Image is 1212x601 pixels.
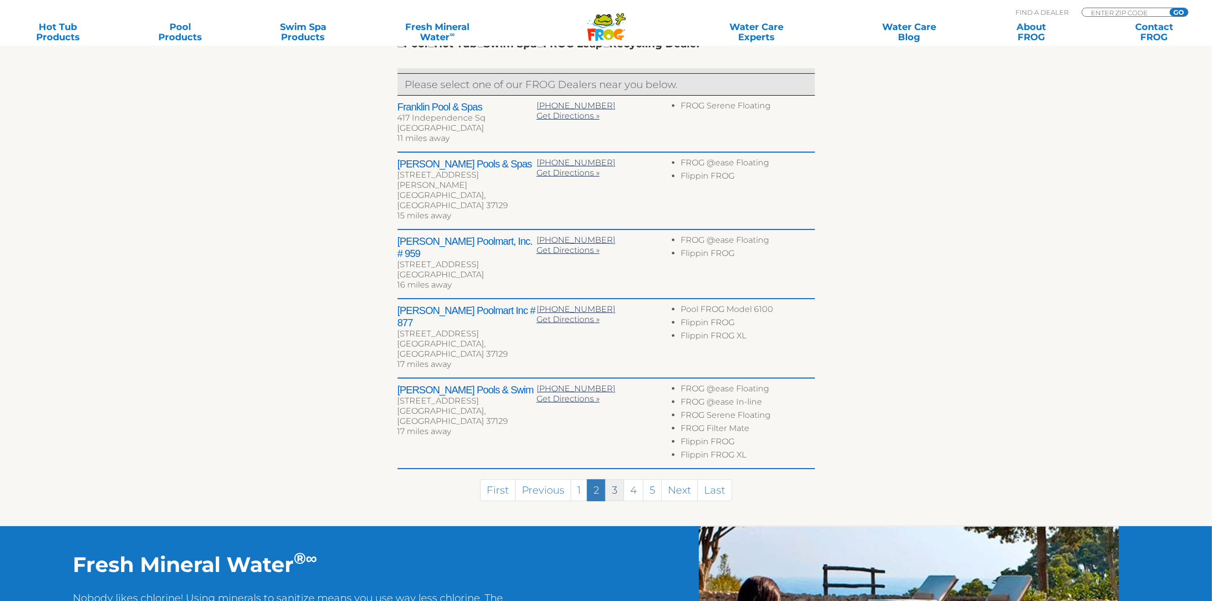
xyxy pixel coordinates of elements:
[306,549,317,568] sup: ∞
[256,22,351,42] a: Swim SpaProducts
[378,22,497,42] a: Fresh MineralWater∞
[398,384,537,396] h2: [PERSON_NAME] Pools & Swim
[537,168,600,178] a: Get Directions »
[515,479,571,501] a: Previous
[398,304,537,329] h2: [PERSON_NAME] Poolmart Inc # 877
[1090,8,1159,17] input: Zip Code Form
[10,22,105,42] a: Hot TubProducts
[398,329,537,339] div: [STREET_ADDRESS]
[681,423,814,437] li: FROG Filter Mate
[681,384,814,397] li: FROG @ease Floating
[679,22,834,42] a: Water CareExperts
[398,280,452,290] span: 16 miles away
[398,359,452,369] span: 17 miles away
[681,450,814,463] li: Flippin FROG XL
[681,318,814,331] li: Flippin FROG
[1016,8,1068,17] p: Find A Dealer
[398,123,537,133] div: [GEOGRAPHIC_DATA]
[405,76,807,93] p: Please select one of our FROG Dealers near you below.
[681,248,814,262] li: Flippin FROG
[681,171,814,184] li: Flippin FROG
[398,235,537,260] h2: [PERSON_NAME] Poolmart, Inc. # 959
[643,479,662,501] a: 5
[681,331,814,344] li: Flippin FROG XL
[537,235,615,245] a: [PHONE_NUMBER]
[537,101,615,110] a: [PHONE_NUMBER]
[398,101,537,113] h2: Franklin Pool & Spas
[398,211,452,220] span: 15 miles away
[537,158,615,167] a: [PHONE_NUMBER]
[681,437,814,450] li: Flippin FROG
[681,101,814,114] li: FROG Serene Floating
[537,304,615,314] a: [PHONE_NUMBER]
[398,339,537,359] div: [GEOGRAPHIC_DATA], [GEOGRAPHIC_DATA] 37129
[984,22,1079,42] a: AboutFROG
[624,479,643,501] a: 4
[480,479,516,501] a: First
[398,426,452,436] span: 17 miles away
[537,394,600,404] a: Get Directions »
[73,552,533,577] h2: Fresh Mineral Water
[294,549,306,568] sup: ®
[398,260,537,270] div: [STREET_ADDRESS]
[587,479,606,501] a: 2
[537,314,600,324] a: Get Directions »
[661,479,698,501] a: Next
[571,479,587,501] a: 1
[398,158,537,170] h2: [PERSON_NAME] Pools & Spas
[537,384,615,393] a: [PHONE_NUMBER]
[537,245,600,255] a: Get Directions »
[398,270,537,280] div: [GEOGRAPHIC_DATA]
[398,396,537,406] div: [STREET_ADDRESS]
[133,22,228,42] a: PoolProducts
[1107,22,1202,42] a: ContactFROG
[681,304,814,318] li: Pool FROG Model 6100
[398,190,537,211] div: [GEOGRAPHIC_DATA], [GEOGRAPHIC_DATA] 37129
[697,479,732,501] a: Last
[398,406,537,426] div: [GEOGRAPHIC_DATA], [GEOGRAPHIC_DATA] 37129
[861,22,956,42] a: Water CareBlog
[681,235,814,248] li: FROG @ease Floating
[681,158,814,171] li: FROG @ease Floating
[681,410,814,423] li: FROG Serene Floating
[450,30,455,38] sup: ∞
[398,133,450,143] span: 11 miles away
[537,111,600,121] a: Get Directions »
[605,479,624,501] a: 3
[1170,8,1188,16] input: GO
[398,113,537,123] div: 417 Independence Sq
[398,170,537,190] div: [STREET_ADDRESS][PERSON_NAME]
[681,397,814,410] li: FROG @ease In-line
